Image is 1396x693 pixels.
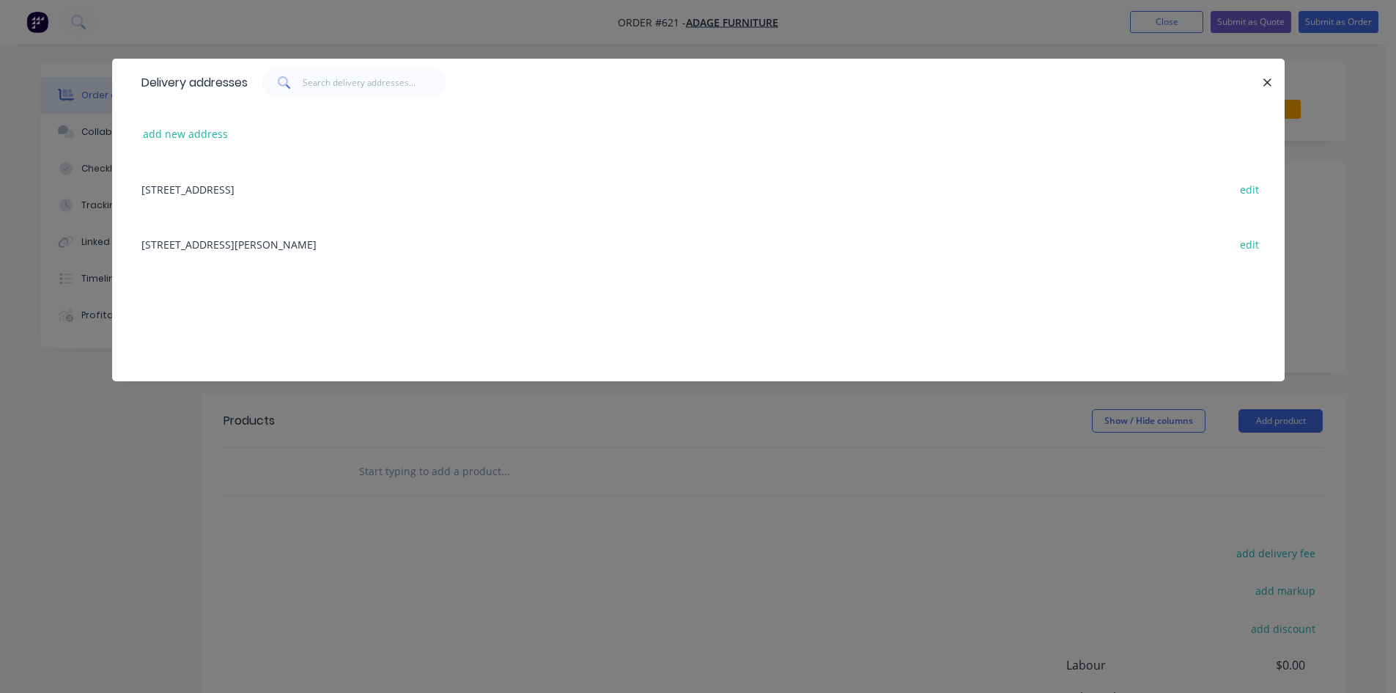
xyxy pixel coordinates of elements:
[134,59,248,106] div: Delivery addresses
[1233,234,1267,254] button: edit
[134,161,1263,216] div: [STREET_ADDRESS]
[1233,179,1267,199] button: edit
[303,68,446,98] input: Search delivery addresses...
[136,124,236,144] button: add new address
[134,216,1263,271] div: [STREET_ADDRESS][PERSON_NAME]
